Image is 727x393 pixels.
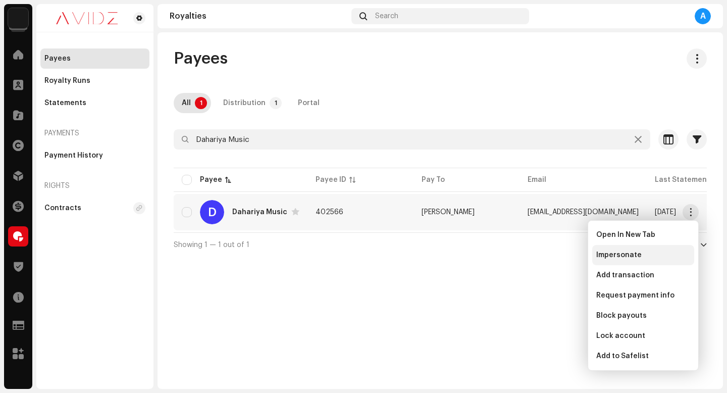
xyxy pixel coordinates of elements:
span: Impersonate [596,251,642,259]
input: Search [174,129,650,150]
re-a-nav-header: Rights [40,174,149,198]
div: All [182,93,191,113]
re-m-nav-item: Payment History [40,145,149,166]
div: Payee [200,175,222,185]
span: Open In New Tab [596,231,655,239]
re-a-nav-header: Payments [40,121,149,145]
p-badge: 1 [195,97,207,109]
span: Jun 2025 [655,209,676,216]
re-m-nav-item: Statements [40,93,149,113]
div: Statements [44,99,86,107]
div: Payment History [44,152,103,160]
span: Add to Safelist [596,352,649,360]
div: Last Statement [655,175,710,185]
img: 10d72f0b-d06a-424f-aeaa-9c9f537e57b6 [8,8,28,28]
div: Royalty Runs [44,77,90,85]
span: dharmendradahariya@gmail.com [528,209,639,216]
span: Dharmendra Kumar Dahariya [422,209,475,216]
re-m-nav-item: Contracts [40,198,149,218]
span: Payees [174,48,228,69]
img: 0c631eef-60b6-411a-a233-6856366a70de [44,12,129,24]
div: Dahariya Music [232,209,287,216]
re-m-nav-item: Royalty Runs [40,71,149,91]
span: Add transaction [596,271,654,279]
re-m-nav-item: Payees [40,48,149,69]
span: Block payouts [596,312,647,320]
p-badge: 1 [270,97,282,109]
div: Distribution [223,93,266,113]
div: A [695,8,711,24]
div: Contracts [44,204,81,212]
span: Request payment info [596,291,674,300]
span: Lock account [596,332,645,340]
div: D [200,200,224,224]
span: Search [375,12,398,20]
div: Royalties [170,12,347,20]
div: Payee ID [316,175,346,185]
span: Showing 1 — 1 out of 1 [174,241,249,249]
div: Portal [298,93,320,113]
div: Payees [44,55,71,63]
span: 402566 [316,209,343,216]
